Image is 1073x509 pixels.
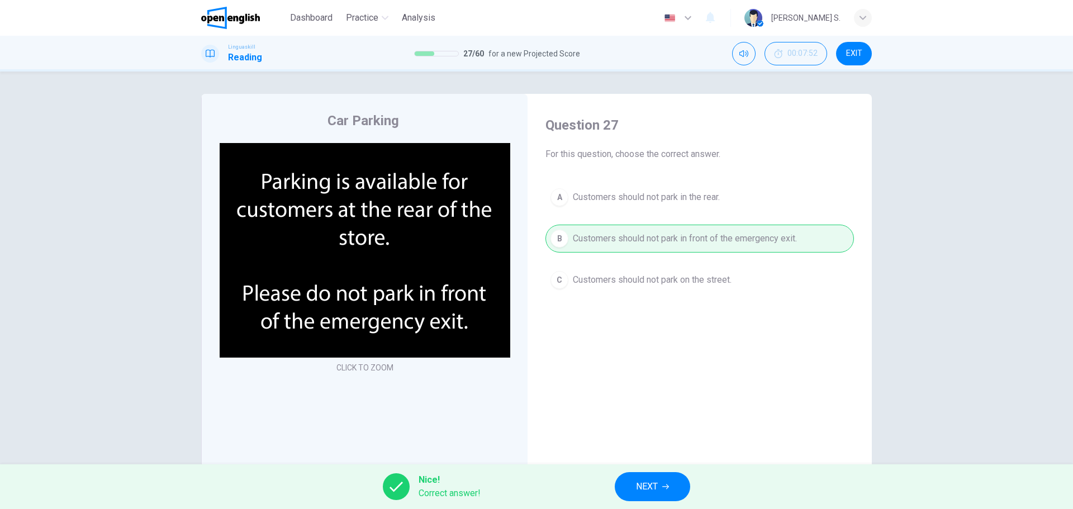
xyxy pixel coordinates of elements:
h1: Reading [228,51,262,64]
span: 00:07:52 [787,49,818,58]
span: 27 / 60 [463,47,484,60]
div: Hide [765,42,827,65]
span: Dashboard [290,11,333,25]
button: Dashboard [286,8,337,28]
button: Analysis [397,8,440,28]
div: Mute [732,42,756,65]
span: for a new Projected Score [488,47,580,60]
span: EXIT [846,49,862,58]
h4: Car Parking [327,112,399,130]
button: EXIT [836,42,872,65]
button: CLICK TO ZOOM [332,360,398,375]
span: Analysis [402,11,435,25]
a: OpenEnglish logo [201,7,286,29]
img: OpenEnglish logo [201,7,260,29]
div: [PERSON_NAME] S. [771,11,841,25]
span: Nice! [419,473,481,487]
span: Practice [346,11,378,25]
h4: Question 27 [545,116,854,134]
span: NEXT [636,479,658,494]
img: en [663,14,677,22]
span: For this question, choose the correct answer. [545,148,854,161]
span: Correct answer! [419,487,481,500]
span: Linguaskill [228,43,255,51]
button: 00:07:52 [765,42,827,65]
button: NEXT [615,472,690,501]
img: undefined [220,143,510,358]
img: Profile picture [744,9,762,27]
button: Practice [341,8,393,28]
